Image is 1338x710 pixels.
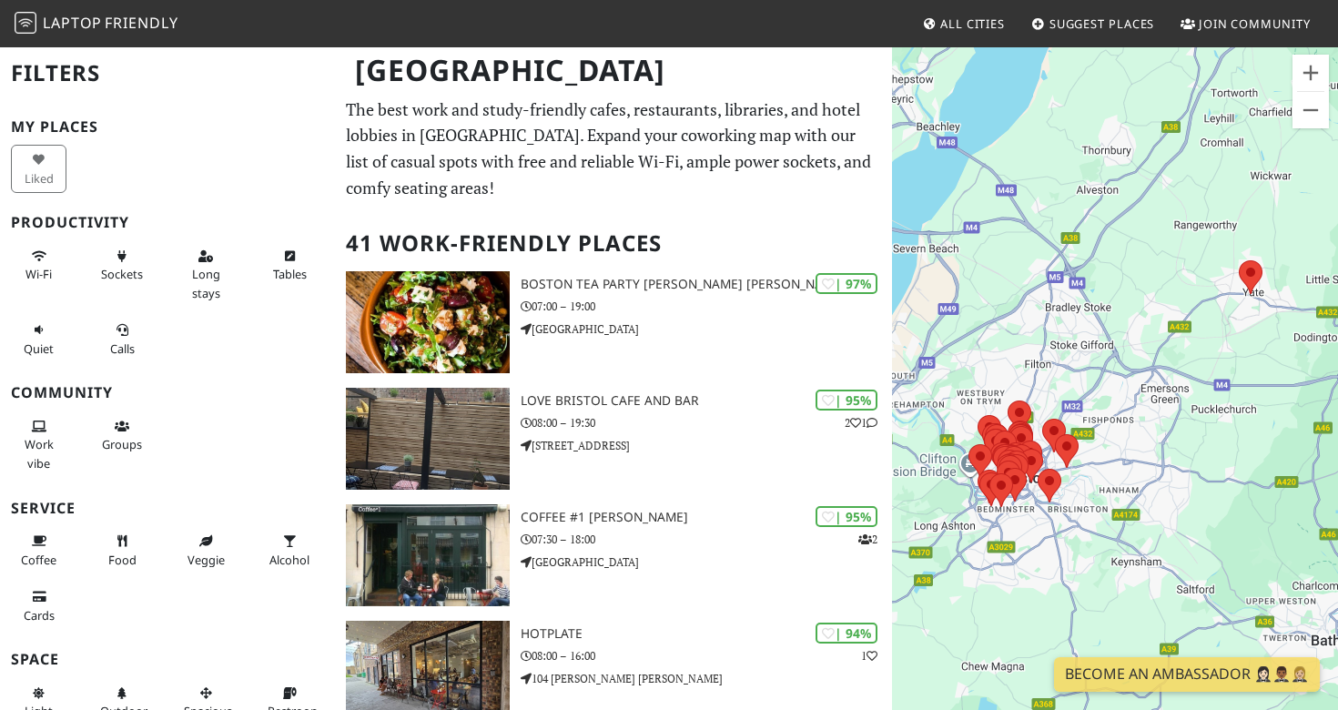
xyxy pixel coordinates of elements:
p: 2 1 [845,414,877,431]
h3: Hotplate [521,626,892,642]
span: People working [25,436,54,471]
span: Group tables [102,436,142,452]
h3: Community [11,384,324,401]
a: Coffee #1 Clifton | 95% 2 Coffee #1 [PERSON_NAME] 07:30 – 18:00 [GEOGRAPHIC_DATA] [335,504,893,606]
h3: Boston Tea Party [PERSON_NAME] [PERSON_NAME] [521,277,892,292]
p: 08:00 – 19:30 [521,414,892,431]
div: | 95% [816,506,877,527]
a: All Cities [915,7,1012,40]
span: Stable Wi-Fi [25,266,52,282]
img: Boston Tea Party Stokes Croft [346,271,510,373]
p: [STREET_ADDRESS] [521,437,892,454]
h3: Service [11,500,324,517]
button: Work vibe [11,411,66,478]
h3: Coffee #1 [PERSON_NAME] [521,510,892,525]
button: Alcohol [262,526,318,574]
span: Alcohol [269,552,309,568]
p: The best work and study-friendly cafes, restaurants, libraries, and hotel lobbies in [GEOGRAPHIC_... [346,96,882,201]
span: Credit cards [24,607,55,624]
a: LaptopFriendly LaptopFriendly [15,8,178,40]
a: Suggest Places [1024,7,1162,40]
img: Coffee #1 Clifton [346,504,510,606]
button: Sockets [95,241,150,289]
button: Zoom out [1292,92,1329,128]
p: 08:00 – 16:00 [521,647,892,664]
p: [GEOGRAPHIC_DATA] [521,553,892,571]
span: Power sockets [101,266,143,282]
p: 104 [PERSON_NAME] [PERSON_NAME] [521,670,892,687]
img: LaptopFriendly [15,12,36,34]
h2: Filters [11,46,324,101]
div: | 94% [816,623,877,644]
h3: Love bristol cafe and bar [521,393,892,409]
a: Join Community [1173,7,1318,40]
button: Wi-Fi [11,241,66,289]
span: Laptop [43,13,102,33]
h2: 41 Work-Friendly Places [346,216,882,271]
p: 2 [858,531,877,548]
p: 07:00 – 19:00 [521,298,892,315]
div: | 95% [816,390,877,411]
p: 07:30 – 18:00 [521,531,892,548]
button: Zoom in [1292,55,1329,91]
button: Long stays [178,241,234,308]
div: | 97% [816,273,877,294]
button: Tables [262,241,318,289]
button: Cards [11,582,66,630]
h1: [GEOGRAPHIC_DATA] [340,46,889,96]
span: Food [108,552,137,568]
a: Love bristol cafe and bar | 95% 21 Love bristol cafe and bar 08:00 – 19:30 [STREET_ADDRESS] [335,388,893,490]
button: Quiet [11,315,66,363]
h3: My Places [11,118,324,136]
span: All Cities [940,15,1005,32]
span: Suggest Places [1049,15,1155,32]
span: Video/audio calls [110,340,135,357]
span: Quiet [24,340,54,357]
p: 1 [861,647,877,664]
button: Veggie [178,526,234,574]
span: Work-friendly tables [273,266,307,282]
span: Friendly [105,13,177,33]
button: Calls [95,315,150,363]
span: Join Community [1199,15,1311,32]
p: [GEOGRAPHIC_DATA] [521,320,892,338]
h3: Space [11,651,324,668]
button: Coffee [11,526,66,574]
span: Long stays [192,266,220,300]
button: Food [95,526,150,574]
button: Groups [95,411,150,460]
span: Veggie [188,552,225,568]
h3: Productivity [11,214,324,231]
span: Coffee [21,552,56,568]
img: Love bristol cafe and bar [346,388,510,490]
a: Boston Tea Party Stokes Croft | 97% Boston Tea Party [PERSON_NAME] [PERSON_NAME] 07:00 – 19:00 [G... [335,271,893,373]
a: Become an Ambassador 🤵🏻‍♀️🤵🏾‍♂️🤵🏼‍♀️ [1054,657,1320,692]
